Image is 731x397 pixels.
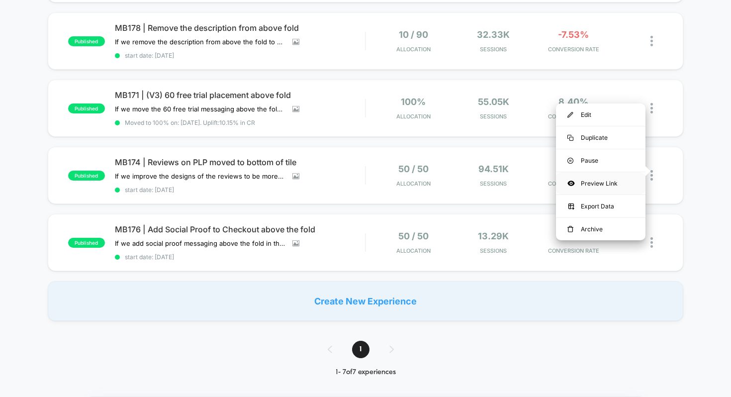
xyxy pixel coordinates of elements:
[536,180,611,187] span: CONVERSION RATE
[477,29,510,40] span: 32.33k
[567,226,573,233] img: menu
[567,135,573,141] img: menu
[556,172,645,195] div: Preview Link
[556,103,645,126] div: Edit
[456,247,531,254] span: Sessions
[115,105,285,113] span: If we move the 60 free trial messaging above the fold for mobile,then conversions will increase,b...
[399,29,428,40] span: 10 / 90
[68,171,105,181] span: published
[536,46,611,53] span: CONVERSION RATE
[115,224,365,234] span: MB176 | Add Social Proof to Checkout above the fold
[556,149,645,172] div: Pause
[650,36,653,46] img: close
[68,103,105,113] span: published
[396,247,431,254] span: Allocation
[456,180,531,187] span: Sessions
[68,238,105,248] span: published
[556,218,645,240] div: Archive
[478,164,509,174] span: 94.51k
[478,97,509,107] span: 55.05k
[567,112,573,118] img: menu
[396,46,431,53] span: Allocation
[68,36,105,46] span: published
[456,113,531,120] span: Sessions
[478,231,509,241] span: 13.29k
[115,172,285,180] span: If we improve the designs of the reviews to be more visible and credible,then conversions will in...
[115,239,285,247] span: If we add social proof messaging above the fold in the checkout,then conversions will increase,be...
[115,186,365,194] span: start date: [DATE]
[352,341,369,358] span: 1
[650,237,653,248] img: close
[556,126,645,149] div: Duplicate
[115,253,365,261] span: start date: [DATE]
[558,97,588,107] span: 8.40%
[115,38,285,46] span: If we remove the description from above the fold to bring key content above the fold,then convers...
[650,170,653,181] img: close
[556,195,645,217] div: Export Data
[567,158,573,164] img: menu
[650,103,653,113] img: close
[318,368,414,377] div: 1 - 7 of 7 experiences
[115,157,365,167] span: MB174 | Reviews on PLP moved to bottom of tile
[396,113,431,120] span: Allocation
[536,247,611,254] span: CONVERSION RATE
[115,23,365,33] span: MB178 | Remove the description from above fold
[125,119,255,126] span: Moved to 100% on: [DATE] . Uplift: 10.15% in CR
[48,281,684,321] div: Create New Experience
[401,97,426,107] span: 100%
[115,90,365,100] span: MB171 | (V3) 60 free trial placement above fold
[398,164,429,174] span: 50 / 50
[558,29,589,40] span: -7.53%
[398,231,429,241] span: 50 / 50
[115,52,365,59] span: start date: [DATE]
[456,46,531,53] span: Sessions
[536,113,611,120] span: CONVERSION RATE
[396,180,431,187] span: Allocation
